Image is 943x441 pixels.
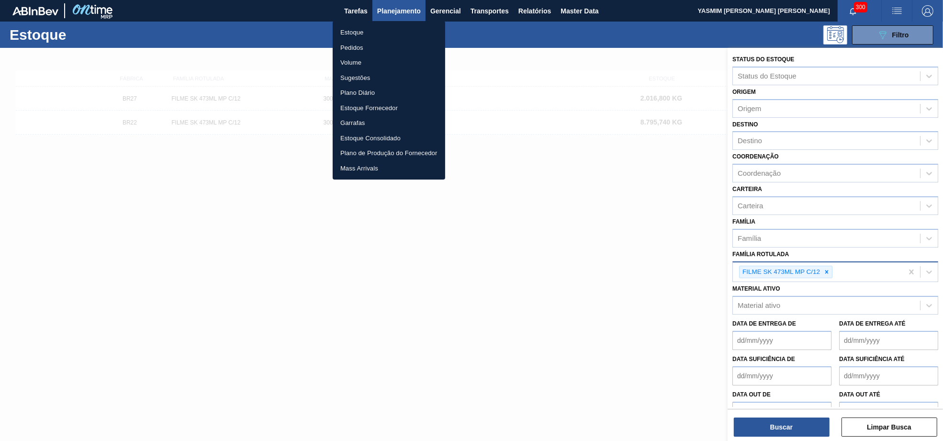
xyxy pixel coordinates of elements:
a: Plano de Produção do Fornecedor [333,146,445,161]
a: Pedidos [333,40,445,56]
a: Estoque [333,25,445,40]
a: Plano Diário [333,85,445,101]
a: Sugestões [333,70,445,86]
a: Volume [333,55,445,70]
a: Mass Arrivals [333,161,445,176]
a: Garrafas [333,115,445,131]
a: Estoque Fornecedor [333,101,445,116]
a: Estoque Consolidado [333,131,445,146]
